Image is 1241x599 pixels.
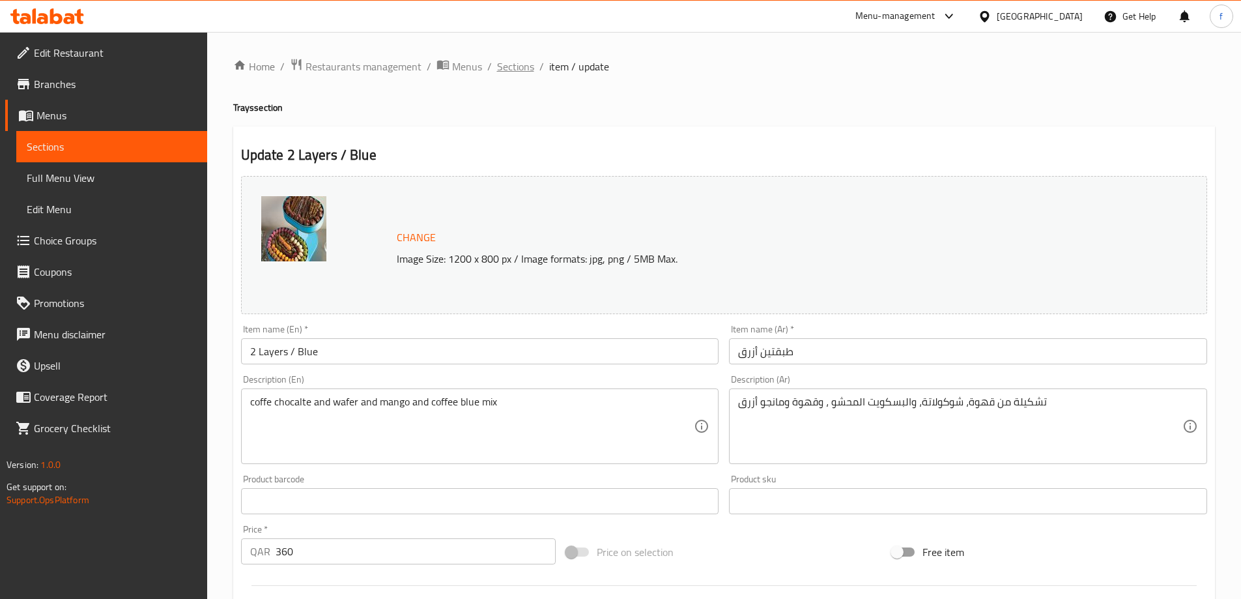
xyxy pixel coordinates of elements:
span: Branches [34,76,197,92]
li: / [280,59,285,74]
img: 2_layer__blue638956756102585944.jpg [261,196,326,261]
a: Branches [5,68,207,100]
input: Please enter product barcode [241,488,719,514]
a: Grocery Checklist [5,413,207,444]
a: Full Menu View [16,162,207,194]
span: Restaurants management [306,59,421,74]
span: 1.0.0 [40,456,61,473]
span: Promotions [34,295,197,311]
a: Choice Groups [5,225,207,256]
button: Change [392,224,441,251]
h4: Trays section [233,101,1215,114]
span: Version: [7,456,38,473]
span: Menus [36,108,197,123]
a: Upsell [5,350,207,381]
a: Edit Restaurant [5,37,207,68]
span: Get support on: [7,478,66,495]
a: Sections [16,131,207,162]
span: Coupons [34,264,197,280]
span: Free item [922,544,964,560]
a: Edit Menu [16,194,207,225]
span: Menus [452,59,482,74]
li: / [539,59,544,74]
span: Price on selection [597,544,674,560]
textarea: coffe chocalte and wafer and mango and coffee blue mix [250,396,694,458]
div: [GEOGRAPHIC_DATA] [997,9,1083,23]
a: Coupons [5,256,207,287]
input: Please enter product sku [729,488,1207,514]
span: Grocery Checklist [34,420,197,436]
a: Sections [497,59,534,74]
span: Coverage Report [34,389,197,405]
input: Enter name Ar [729,338,1207,364]
a: Home [233,59,275,74]
input: Please enter price [276,538,556,564]
span: Edit Restaurant [34,45,197,61]
span: Upsell [34,358,197,373]
p: Image Size: 1200 x 800 px / Image formats: jpg, png / 5MB Max. [392,251,1086,267]
span: Menu disclaimer [34,327,197,342]
textarea: تشكيلة من قهوة، شوكولاتة، والبسكويت المحشو ، وقهوة ومانجو أزرق [738,396,1182,458]
a: Menus [436,58,482,75]
span: item / update [549,59,609,74]
span: Sections [27,139,197,154]
a: Restaurants management [290,58,421,75]
div: Menu-management [855,8,935,24]
a: Menu disclaimer [5,319,207,350]
li: / [487,59,492,74]
span: Full Menu View [27,170,197,186]
span: Choice Groups [34,233,197,248]
li: / [427,59,431,74]
span: Edit Menu [27,201,197,217]
p: QAR [250,544,270,559]
a: Menus [5,100,207,131]
span: Change [397,228,436,247]
a: Coverage Report [5,381,207,413]
a: Support.OpsPlatform [7,491,89,508]
span: f [1220,9,1223,23]
a: Promotions [5,287,207,319]
input: Enter name En [241,338,719,364]
nav: breadcrumb [233,58,1215,75]
h2: Update 2 Layers / Blue [241,145,1207,165]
